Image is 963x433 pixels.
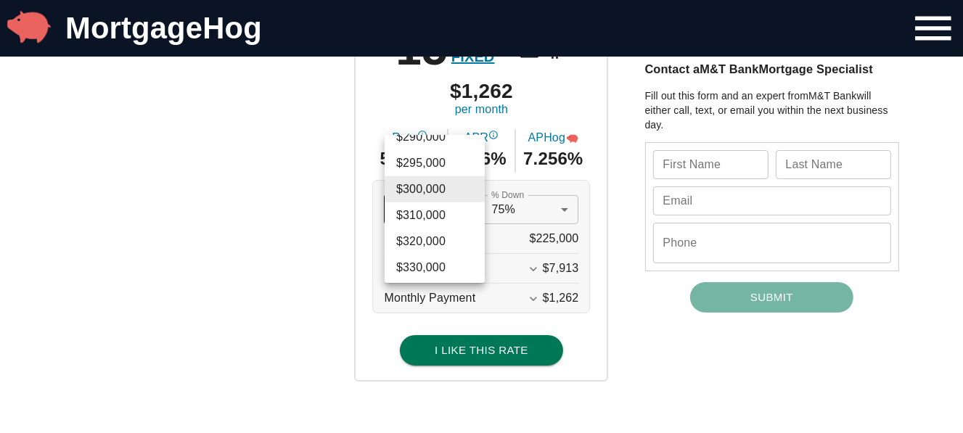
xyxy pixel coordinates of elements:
[385,150,485,176] li: $295,000
[385,281,485,307] li: $340,000
[385,176,485,202] li: $300,000
[385,228,485,255] li: $320,000
[385,255,485,281] li: $330,000
[385,202,485,228] li: $310,000
[385,124,485,150] li: $290,000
